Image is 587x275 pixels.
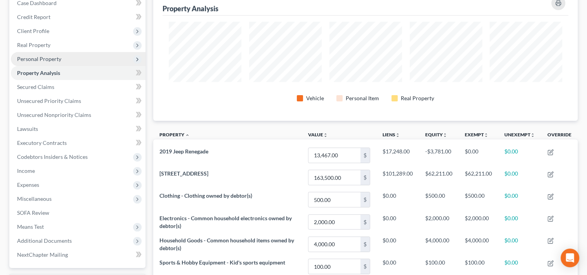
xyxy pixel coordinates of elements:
div: Open Intercom Messenger [561,249,579,267]
td: $62,211.00 [419,167,459,189]
i: unfold_more [443,133,447,137]
span: [STREET_ADDRESS] [159,170,208,177]
a: Property Analysis [11,66,145,80]
td: $0.00 [459,144,498,166]
span: Income [17,167,35,174]
i: expand_less [185,133,190,137]
a: Executory Contracts [11,136,145,150]
div: $ [360,170,370,185]
td: $4,000.00 [419,233,459,255]
a: Unsecured Priority Claims [11,94,145,108]
div: Vehicle [306,94,324,102]
td: $0.00 [376,233,419,255]
span: 2019 Jeep Renegade [159,148,208,155]
a: Property expand_less [159,132,190,137]
span: Expenses [17,181,39,188]
td: $0.00 [498,167,541,189]
a: Equityunfold_more [425,132,447,137]
span: Lawsuits [17,125,38,132]
div: $ [360,192,370,207]
i: unfold_more [323,133,328,137]
td: -$3,781.00 [419,144,459,166]
td: $0.00 [498,144,541,166]
input: 0.00 [308,237,360,252]
i: unfold_more [484,133,488,137]
td: $2,000.00 [419,211,459,233]
input: 0.00 [308,148,360,163]
td: $0.00 [498,189,541,211]
a: SOFA Review [11,206,145,220]
td: $500.00 [419,189,459,211]
a: Lawsuits [11,122,145,136]
td: $0.00 [498,211,541,233]
input: 0.00 [308,192,360,207]
div: Personal Item [346,94,379,102]
td: $0.00 [376,211,419,233]
td: $4,000.00 [459,233,498,255]
input: 0.00 [308,215,360,230]
div: $ [360,148,370,163]
div: $ [360,237,370,252]
a: Exemptunfold_more [465,132,488,137]
th: Override [541,127,578,144]
div: $ [360,259,370,274]
td: $62,211.00 [459,167,498,189]
span: Household Goods - Common household items owned by debtor(s) [159,237,294,251]
span: Clothing - Clothing owned by debtor(s) [159,192,252,199]
span: Personal Property [17,56,61,62]
span: Property Analysis [17,70,60,76]
span: Client Profile [17,28,49,34]
td: $0.00 [498,233,541,255]
span: Means Test [17,223,44,230]
span: Additional Documents [17,237,72,244]
span: Unsecured Nonpriority Claims [17,111,91,118]
td: $2,000.00 [459,211,498,233]
div: Property Analysis [163,4,218,13]
a: NextChapter Mailing [11,248,145,262]
span: Real Property [17,42,50,48]
div: Real Property [401,94,434,102]
td: $17,248.00 [376,144,419,166]
td: $500.00 [459,189,498,211]
a: Unexemptunfold_more [504,132,535,137]
input: 0.00 [308,170,360,185]
div: $ [360,215,370,230]
span: Codebtors Insiders & Notices [17,153,88,160]
a: Liensunfold_more [383,132,400,137]
i: unfold_more [395,133,400,137]
input: 0.00 [308,259,360,274]
span: Executory Contracts [17,139,67,146]
span: Unsecured Priority Claims [17,97,81,104]
span: Miscellaneous [17,195,52,202]
td: $0.00 [376,189,419,211]
span: Electronics - Common household electronics owned by debtor(s) [159,215,292,229]
span: Sports & Hobby Equipment - Kid's sports equipment [159,259,285,266]
a: Valueunfold_more [308,132,328,137]
span: NextChapter Mailing [17,251,68,258]
i: unfold_more [530,133,535,137]
a: Secured Claims [11,80,145,94]
span: SOFA Review [17,209,49,216]
span: Credit Report [17,14,50,20]
a: Credit Report [11,10,145,24]
a: Unsecured Nonpriority Claims [11,108,145,122]
td: $101,289.00 [376,167,419,189]
span: Secured Claims [17,84,54,90]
